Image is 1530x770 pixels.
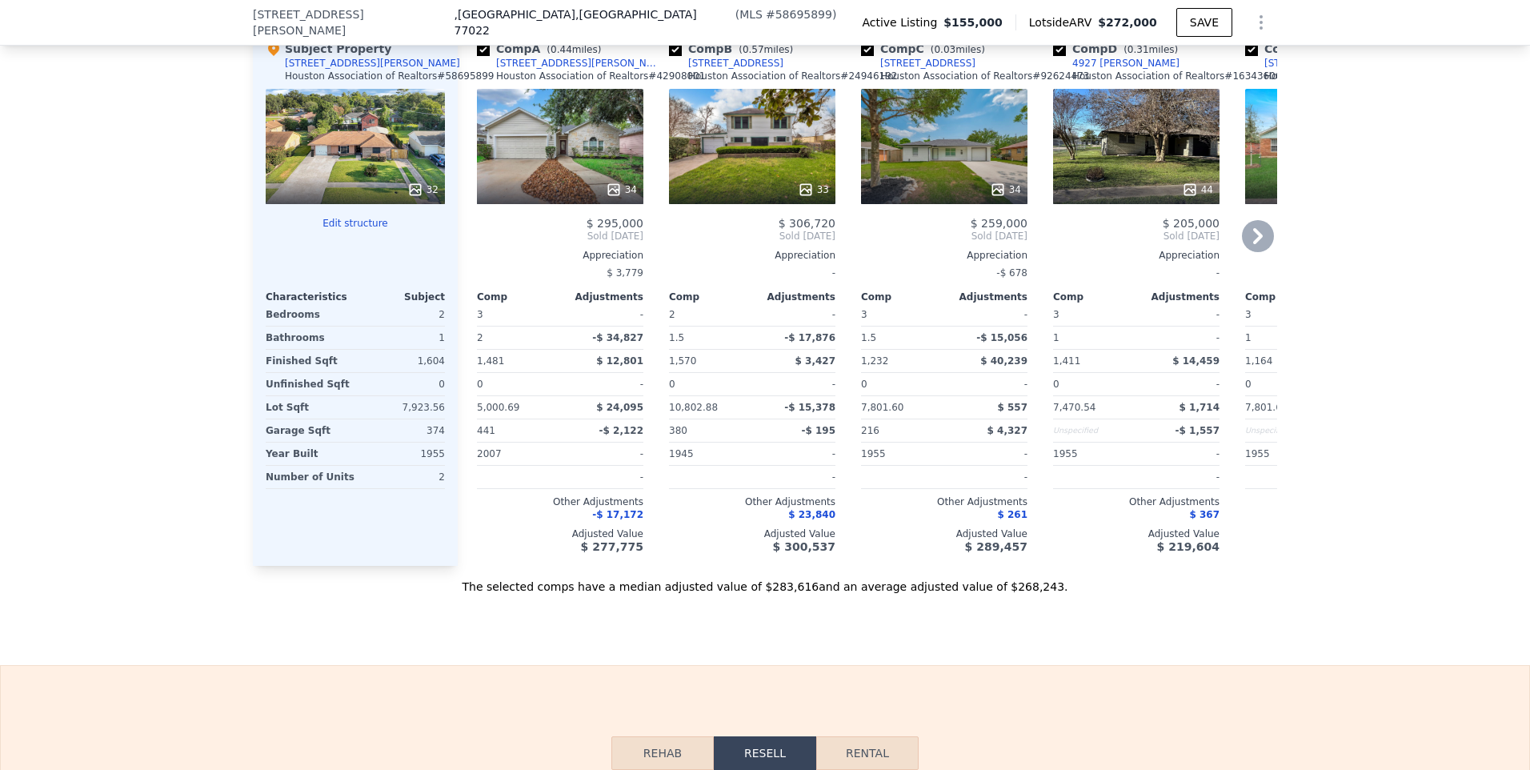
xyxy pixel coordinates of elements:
div: Other Adjustments [669,495,835,508]
div: Adjustments [944,291,1027,303]
span: $ 12,801 [596,355,643,367]
div: 32 [407,182,439,198]
div: Comp E [1245,41,1375,57]
div: Subject Property [266,41,391,57]
span: , [GEOGRAPHIC_DATA] [454,6,731,38]
span: $ 367 [1189,509,1220,520]
div: - [1139,373,1220,395]
span: ( miles) [732,44,799,55]
div: - [755,466,835,488]
button: Rental [816,736,919,770]
div: Bathrooms [266,327,352,349]
span: 0.57 [743,44,764,55]
span: 5,000.69 [477,402,519,413]
div: Unfinished Sqft [266,373,352,395]
span: Sold [DATE] [1053,230,1220,243]
div: Houston Association of Realtors # 92624473 [880,70,1089,82]
div: Adjusted Value [1053,527,1220,540]
div: [STREET_ADDRESS] [688,57,783,70]
span: [STREET_ADDRESS][PERSON_NAME] [253,6,454,38]
span: $ 259,000 [971,217,1027,230]
div: 1.5 [669,327,749,349]
div: 1 [358,327,445,349]
span: 3 [861,309,867,320]
div: Comp B [669,41,799,57]
span: $ 557 [997,402,1027,413]
span: 380 [669,425,687,436]
span: 0.44 [551,44,572,55]
div: Adjusted Value [669,527,835,540]
div: 1955 [358,443,445,465]
div: - [1139,303,1220,326]
span: $ 3,779 [607,267,643,279]
span: $ 261 [997,509,1027,520]
span: 1,570 [669,355,696,367]
span: $ 300,537 [773,540,835,553]
span: $272,000 [1098,16,1157,29]
span: 3 [1053,309,1059,320]
div: Adjusted Value [861,527,1027,540]
span: 0 [1053,379,1059,390]
div: - [563,443,643,465]
span: 0.31 [1127,44,1149,55]
div: - [669,262,835,284]
span: $ 40,239 [980,355,1027,367]
div: 1955 [1053,443,1133,465]
span: MLS [739,8,763,21]
span: 0 [477,379,483,390]
span: 1,232 [861,355,888,367]
span: $ 295,000 [587,217,643,230]
div: Houston Association of Realtors # 24946192 [688,70,897,82]
div: 44 [1182,182,1213,198]
span: Active Listing [862,14,943,30]
span: ( miles) [924,44,991,55]
div: - [755,373,835,395]
button: SAVE [1176,8,1232,37]
span: -$ 195 [801,425,835,436]
div: Appreciation [1053,249,1220,262]
div: ( ) [735,6,837,22]
span: $ 23,840 [788,509,835,520]
span: 0 [1245,379,1252,390]
span: 0 [861,379,867,390]
div: 1,604 [358,350,445,372]
div: Garage Sqft [266,419,352,442]
div: Comp [1053,291,1136,303]
span: $ 219,604 [1157,540,1220,553]
div: Characteristics [266,291,355,303]
span: $ 24,095 [596,402,643,413]
div: Comp [669,291,752,303]
span: -$ 2,122 [599,425,643,436]
span: 7,470.54 [1053,402,1095,413]
span: $155,000 [943,14,1003,30]
div: Comp A [477,41,607,57]
span: $ 14,459 [1172,355,1220,367]
div: Adjusted Value [1245,527,1412,540]
div: Unspecified [1053,419,1133,442]
a: [STREET_ADDRESS] [861,57,975,70]
div: Comp C [861,41,991,57]
div: 34 [990,182,1021,198]
div: Appreciation [669,249,835,262]
span: 216 [861,425,879,436]
span: # 58695899 [766,8,832,21]
div: Adjustments [1136,291,1220,303]
div: Other Adjustments [1053,495,1220,508]
div: Other Adjustments [1245,495,1412,508]
div: - [947,466,1027,488]
div: 2 [477,327,557,349]
span: 0 [669,379,675,390]
span: 2 [669,309,675,320]
span: -$ 15,056 [976,332,1027,343]
span: Sold [DATE] [669,230,835,243]
div: [STREET_ADDRESS][PERSON_NAME] [285,57,460,70]
div: 0 [358,373,445,395]
div: Lot Sqft [266,396,352,419]
span: 7,801.60 [861,402,903,413]
div: - [1053,262,1220,284]
div: - [1139,443,1220,465]
span: $ 289,457 [965,540,1027,553]
div: 4927 [PERSON_NAME] [1072,57,1180,70]
div: - [755,443,835,465]
div: 374 [358,419,445,442]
